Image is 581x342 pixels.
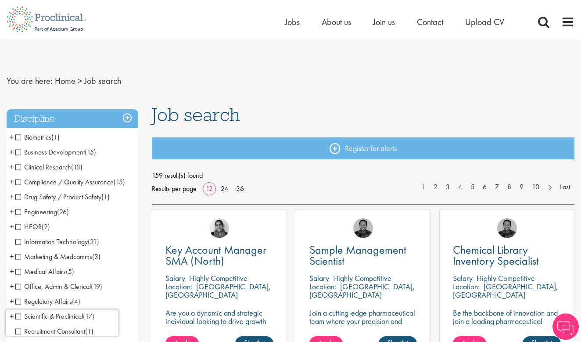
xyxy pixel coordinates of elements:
[7,75,53,86] span: You are here:
[453,281,480,292] span: Location:
[152,103,240,126] span: Job search
[10,295,14,308] span: +
[15,252,100,261] span: Marketing & Medcomms
[88,237,99,246] span: (31)
[152,182,197,195] span: Results per page
[15,207,69,216] span: Engineering
[57,207,69,216] span: (26)
[556,182,574,192] a: Last
[6,310,118,336] iframe: reCAPTCHA
[10,220,14,233] span: +
[114,177,125,187] span: (15)
[15,148,96,157] span: Business Development
[333,273,391,283] p: Highly Competitive
[15,162,82,172] span: Clinical Research
[85,148,96,157] span: (15)
[55,75,75,86] a: breadcrumb link
[15,297,72,306] span: Regulatory Affairs
[353,218,373,238] img: Mike Raletz
[15,222,42,231] span: HEOR
[165,242,266,268] span: Key Account Manager SMA (North)
[478,182,491,192] a: 6
[78,75,82,86] span: >
[497,218,517,238] img: Mike Raletz
[309,273,329,283] span: Salary
[42,222,50,231] span: (2)
[453,245,561,266] a: Chemical Library Inventory Specialist
[15,177,125,187] span: Compliance / Quality Assurance
[15,297,80,306] span: Regulatory Affairs
[10,265,14,278] span: +
[465,16,504,28] a: Upload CV
[152,169,574,182] span: 159 result(s) found
[515,182,528,192] a: 9
[15,148,85,157] span: Business Development
[454,182,466,192] a: 4
[15,267,74,276] span: Medical Affairs
[84,75,121,86] span: Job search
[453,242,539,268] span: Chemical Library Inventory Specialist
[15,252,92,261] span: Marketing & Medcomms
[441,182,454,192] a: 3
[527,182,544,192] a: 10
[417,182,430,192] a: 1
[10,160,14,173] span: +
[15,133,60,142] span: Biometrics
[165,245,273,266] a: Key Account Manager SMA (North)
[309,245,417,266] a: Sample Management Scientist
[71,162,82,172] span: (13)
[15,282,102,291] span: Office, Admin & Clerical
[10,175,14,188] span: +
[15,207,57,216] span: Engineering
[10,205,14,218] span: +
[15,192,101,202] span: Drug Safety / Product Safety
[15,133,51,142] span: Biometrics
[203,184,216,193] a: 12
[15,267,66,276] span: Medical Affairs
[309,281,336,292] span: Location:
[477,273,535,283] p: Highly Competitive
[51,133,60,142] span: (1)
[309,309,417,342] p: Join a cutting-edge pharmaceutical team where your precision and passion for quality will help sh...
[233,184,247,193] a: 36
[209,218,229,238] img: Anjali Parbhu
[72,297,80,306] span: (4)
[491,182,503,192] a: 7
[15,237,88,246] span: Information Technology
[10,130,14,144] span: +
[285,16,300,28] a: Jobs
[218,184,231,193] a: 24
[152,137,574,159] a: Register for alerts
[10,250,14,263] span: +
[15,177,114,187] span: Compliance / Quality Assurance
[10,190,14,203] span: +
[165,309,273,342] p: Are you a dynamic and strategic individual looking to drive growth and build lasting partnerships...
[15,282,91,291] span: Office, Admin & Clerical
[101,192,110,202] span: (1)
[453,281,558,300] p: [GEOGRAPHIC_DATA], [GEOGRAPHIC_DATA]
[309,242,406,268] span: Sample Management Scientist
[373,16,395,28] a: Join us
[322,16,351,28] a: About us
[7,109,138,128] h3: Discipline
[66,267,74,276] span: (5)
[189,273,247,283] p: Highly Competitive
[417,16,443,28] a: Contact
[10,280,14,293] span: +
[15,222,50,231] span: HEOR
[15,162,71,172] span: Clinical Research
[15,237,99,246] span: Information Technology
[309,281,415,300] p: [GEOGRAPHIC_DATA], [GEOGRAPHIC_DATA]
[552,313,579,340] img: Chatbot
[453,273,473,283] span: Salary
[15,192,110,202] span: Drug Safety / Product Safety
